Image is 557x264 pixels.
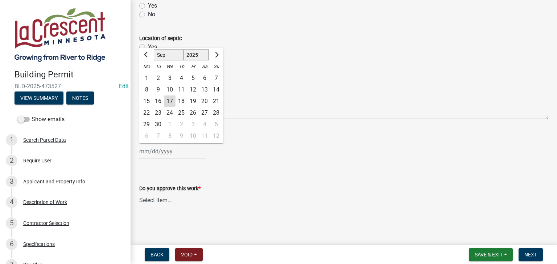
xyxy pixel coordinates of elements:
div: Monday, September 15, 2025 [141,95,152,107]
button: View Summary [15,91,63,105]
div: Sunday, September 14, 2025 [210,84,222,95]
div: Thursday, September 18, 2025 [176,95,187,107]
div: We [164,61,176,72]
div: Saturday, October 11, 2025 [199,130,210,142]
div: 2 [176,119,187,130]
div: Saturday, September 6, 2025 [199,72,210,84]
div: Saturday, September 20, 2025 [199,95,210,107]
div: 20 [199,95,210,107]
div: Friday, September 12, 2025 [187,84,199,95]
wm-modal-confirm: Edit Application Number [119,83,129,90]
div: 13 [199,84,210,95]
div: Mo [141,61,152,72]
img: City of La Crescent, Minnesota [15,8,106,62]
div: Description of Work [23,200,67,205]
div: 6 [141,130,152,142]
div: 8 [141,84,152,95]
div: 14 [210,84,222,95]
div: Search Parcel Data [23,137,66,142]
div: Sunday, September 28, 2025 [210,107,222,119]
div: 2 [152,72,164,84]
select: Select year [183,50,209,60]
span: BLD-2025-473527 [15,83,116,90]
label: Show emails [17,115,65,124]
div: Thursday, September 11, 2025 [176,84,187,95]
div: Tuesday, October 7, 2025 [152,130,164,142]
span: Save & Exit [475,252,503,257]
div: Thursday, October 9, 2025 [176,130,187,142]
div: 15 [141,95,152,107]
label: Yes [148,1,157,10]
div: 30 [152,119,164,130]
div: 19 [187,95,199,107]
div: Tuesday, September 30, 2025 [152,119,164,130]
div: 1 [141,72,152,84]
div: 21 [210,95,222,107]
div: Th [176,61,187,72]
div: Sa [199,61,210,72]
div: Wednesday, October 8, 2025 [164,130,176,142]
div: Saturday, September 13, 2025 [199,84,210,95]
div: Friday, October 10, 2025 [187,130,199,142]
div: Sunday, October 5, 2025 [210,119,222,130]
div: 25 [176,107,187,119]
div: Require User [23,158,51,163]
label: Do you approve this work [139,186,201,191]
div: Friday, October 3, 2025 [187,119,199,130]
button: Next [519,248,543,261]
div: Friday, September 19, 2025 [187,95,199,107]
div: Wednesday, September 24, 2025 [164,107,176,119]
div: 29 [141,119,152,130]
div: Tuesday, September 23, 2025 [152,107,164,119]
button: Notes [66,91,94,105]
div: 6 [6,238,17,250]
div: Wednesday, September 10, 2025 [164,84,176,95]
button: Save & Exit [469,248,513,261]
div: 8 [164,130,176,142]
div: Su [210,61,222,72]
div: 10 [187,130,199,142]
div: 18 [176,95,187,107]
div: 24 [164,107,176,119]
span: Void [181,252,193,257]
button: Previous month [142,49,151,61]
div: 23 [152,107,164,119]
div: Saturday, October 4, 2025 [199,119,210,130]
div: 6 [199,72,210,84]
a: Edit [119,83,129,90]
div: 7 [152,130,164,142]
span: Back [150,252,164,257]
div: Monday, September 1, 2025 [141,72,152,84]
div: 5 [6,217,17,229]
button: Back [145,248,169,261]
div: Monday, September 22, 2025 [141,107,152,119]
select: Select month [154,50,183,60]
div: Thursday, October 2, 2025 [176,119,187,130]
button: Next month [212,49,220,61]
div: 1 [164,119,176,130]
div: 5 [210,119,222,130]
div: Contractor Selection [23,221,69,226]
div: 4 [6,196,17,208]
input: mm/dd/yyyy [139,144,206,159]
div: 11 [176,84,187,95]
div: 22 [141,107,152,119]
div: 9 [152,84,164,95]
div: Fr [187,61,199,72]
div: Friday, September 5, 2025 [187,72,199,84]
div: 3 [164,72,176,84]
div: 4 [176,72,187,84]
div: 1 [6,134,17,146]
div: Specifications [23,242,55,247]
div: 12 [210,130,222,142]
div: Sunday, October 12, 2025 [210,130,222,142]
div: 4 [199,119,210,130]
div: 28 [210,107,222,119]
div: Tuesday, September 9, 2025 [152,84,164,95]
div: 10 [164,84,176,95]
div: Applicant and Property Info [23,179,85,184]
div: 27 [199,107,210,119]
span: Next [524,252,537,257]
div: Sunday, September 7, 2025 [210,72,222,84]
div: Tuesday, September 2, 2025 [152,72,164,84]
